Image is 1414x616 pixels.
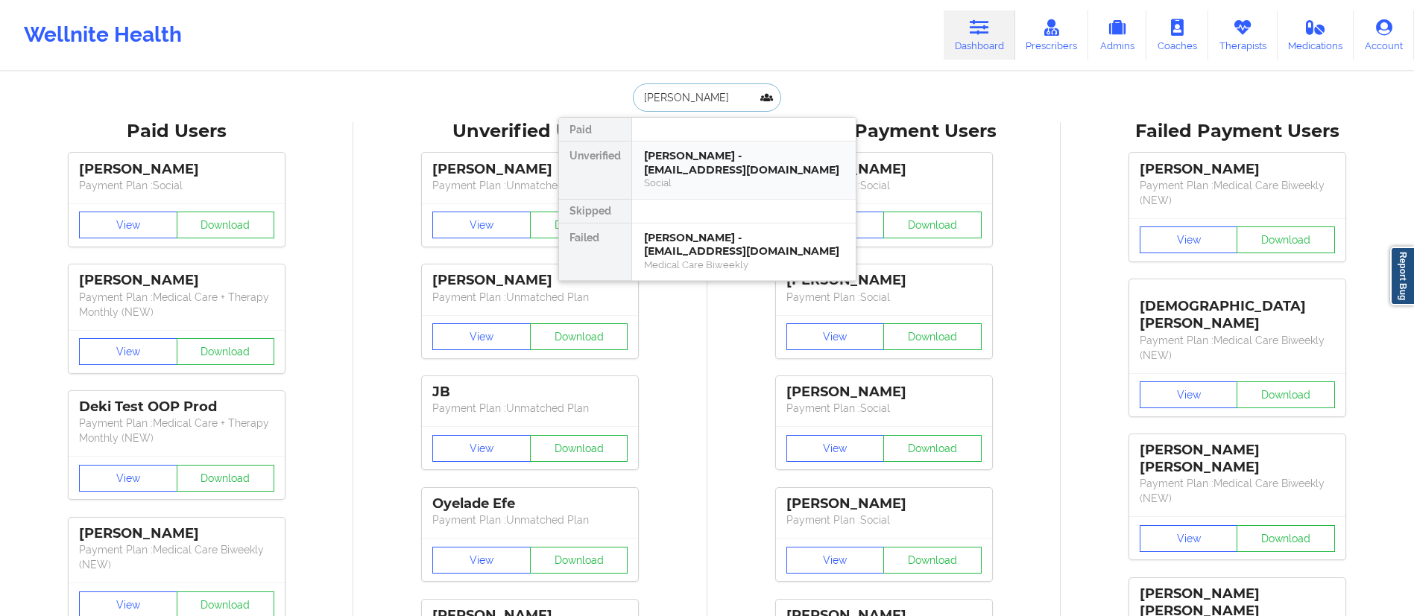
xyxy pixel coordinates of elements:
button: View [432,212,531,238]
div: Failed Payment Users [1071,120,1404,143]
div: [PERSON_NAME] [432,161,628,178]
a: Dashboard [944,10,1015,60]
div: [PERSON_NAME] - [EMAIL_ADDRESS][DOMAIN_NAME] [644,231,844,258]
div: Social [644,177,844,189]
a: Admins [1088,10,1146,60]
div: Skipped Payment Users [718,120,1050,143]
a: Coaches [1146,10,1208,60]
div: [PERSON_NAME] [PERSON_NAME] [1140,442,1335,476]
div: Skipped [559,200,631,223]
button: View [432,435,531,462]
button: View [1140,525,1238,552]
p: Payment Plan : Social [786,401,982,416]
p: Payment Plan : Unmatched Plan [432,178,628,193]
p: Payment Plan : Medical Care Biweekly (NEW) [1140,178,1335,208]
div: Deki Test OOP Prod [79,399,274,416]
button: View [786,547,885,574]
button: View [432,547,531,574]
p: Payment Plan : Unmatched Plan [432,290,628,305]
div: [PERSON_NAME] - [EMAIL_ADDRESS][DOMAIN_NAME] [644,149,844,177]
button: Download [883,435,982,462]
p: Payment Plan : Medical Care Biweekly (NEW) [79,542,274,572]
div: Failed [559,223,631,282]
button: Download [530,323,628,350]
div: [PERSON_NAME] [1140,161,1335,178]
button: View [432,323,531,350]
p: Payment Plan : Medical Care + Therapy Monthly (NEW) [79,416,274,445]
p: Payment Plan : Social [79,178,274,193]
button: Download [1237,381,1335,408]
a: Medications [1278,10,1354,60]
div: [PERSON_NAME] [432,272,628,289]
div: Oyelade Efe [432,495,628,512]
a: Therapists [1208,10,1278,60]
p: Payment Plan : Medical Care Biweekly (NEW) [1140,333,1335,363]
button: View [786,323,885,350]
button: Download [177,338,275,365]
button: Download [530,435,628,462]
button: View [79,465,177,492]
div: Unverified Users [364,120,696,143]
div: Unverified [559,142,631,200]
div: [PERSON_NAME] [786,384,982,401]
p: Payment Plan : Social [786,290,982,305]
div: Paid [559,118,631,142]
div: [PERSON_NAME] [79,525,274,542]
div: Medical Care Biweekly [644,258,844,271]
p: Payment Plan : Medical Care + Therapy Monthly (NEW) [79,290,274,320]
div: [PERSON_NAME] [79,161,274,178]
div: Paid Users [10,120,343,143]
a: Prescribers [1015,10,1089,60]
button: Download [1237,226,1335,253]
button: View [79,212,177,238]
button: Download [530,547,628,574]
button: Download [177,212,275,238]
div: [DEMOGRAPHIC_DATA][PERSON_NAME] [1140,287,1335,332]
button: Download [1237,525,1335,552]
a: Account [1354,10,1414,60]
button: Download [530,212,628,238]
p: Payment Plan : Unmatched Plan [432,512,628,527]
div: [PERSON_NAME] [786,161,982,178]
div: [PERSON_NAME] [786,495,982,512]
a: Report Bug [1390,247,1414,305]
div: JB [432,384,628,401]
button: View [79,338,177,365]
div: [PERSON_NAME] [786,272,982,289]
button: Download [883,547,982,574]
p: Payment Plan : Medical Care Biweekly (NEW) [1140,476,1335,506]
button: View [1140,226,1238,253]
button: View [786,435,885,462]
button: View [1140,381,1238,408]
button: Download [883,212,982,238]
p: Payment Plan : Social [786,178,982,193]
button: Download [177,465,275,492]
div: [PERSON_NAME] [79,272,274,289]
button: Download [883,323,982,350]
p: Payment Plan : Unmatched Plan [432,401,628,416]
p: Payment Plan : Social [786,512,982,527]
